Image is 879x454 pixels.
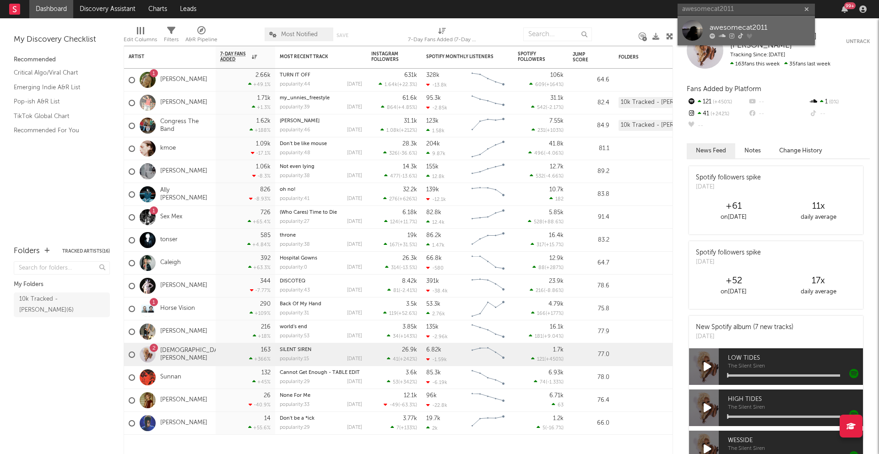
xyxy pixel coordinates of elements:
div: 75.8 [573,303,609,314]
div: popularity: 46 [280,128,310,133]
div: 631k [404,72,417,78]
div: +49.1 % [248,81,271,87]
div: [DATE] [696,258,761,267]
div: 31.1k [550,95,564,101]
div: popularity: 43 [280,288,310,293]
div: 1.06k [256,164,271,170]
span: +31.5 % [399,243,416,248]
div: ( ) [529,81,564,87]
div: [DATE] [347,173,362,178]
div: -13.8k [426,82,447,88]
span: +242 % [709,112,729,117]
span: +287 % [546,265,562,270]
div: 53.3k [426,301,440,307]
span: -13.5 % [401,265,416,270]
div: -- [687,120,748,132]
div: throne [280,233,362,238]
div: 391k [426,278,439,284]
div: 19k [407,232,417,238]
div: ( ) [383,196,417,202]
div: 82.8k [426,210,441,216]
div: ( ) [531,310,564,316]
div: DISCOTEQ [280,279,362,284]
div: 7-Day Fans Added (7-Day Fans Added) [408,23,477,49]
span: +15.7 % [546,243,562,248]
span: +103 % [547,128,562,133]
div: Filters [164,23,179,49]
div: +61 [691,201,776,212]
a: SILENT SIREN [280,347,311,352]
span: 314 [391,265,399,270]
a: DISCOTEQ [280,279,305,284]
div: [DATE] [347,288,362,293]
div: +109 % [250,310,271,316]
span: +177 % [547,311,562,316]
div: 1 [809,96,870,108]
a: [PERSON_NAME] [160,168,207,175]
svg: Chart title [467,183,509,206]
span: 609 [535,82,545,87]
div: popularity: 38 [280,173,310,178]
a: [PERSON_NAME] [160,76,207,84]
span: 182 [555,197,564,202]
div: ( ) [385,265,417,270]
div: Filters [164,34,179,45]
a: 10k Tracked - [PERSON_NAME](6) [14,292,110,317]
div: 9.87k [426,151,445,157]
span: +88.6 % [544,220,562,225]
div: [DATE] [347,105,362,110]
button: Change History [770,143,831,158]
div: Most Recent Track [280,54,348,59]
div: [DATE] [696,332,793,341]
div: 84.9 [573,120,609,131]
div: popularity: 41 [280,196,309,201]
a: Emerging Indie A&R List [14,82,101,92]
div: ( ) [383,310,417,316]
div: 16.4k [549,232,564,238]
div: 83.2 [573,235,609,246]
div: 392 [260,255,271,261]
div: ( ) [383,150,417,156]
div: popularity: 27 [280,219,309,224]
span: -2.17 % [547,105,562,110]
a: (Who Cares) Time to Die [280,210,337,215]
div: 14.3k [403,164,417,170]
div: 10k Tracked - [PERSON_NAME] ( 6 ) [19,294,84,316]
a: Ally [PERSON_NAME] [160,187,211,202]
div: ( ) [384,242,417,248]
span: 7-Day Fans Added [220,51,250,62]
span: 542 [537,105,546,110]
span: 276 [389,197,398,202]
svg: Chart title [467,229,509,252]
div: 135k [426,324,439,330]
div: -8.3 % [252,173,271,179]
div: my_unnies_freestyle [280,96,362,101]
span: 81 [393,288,399,293]
div: popularity: 48 [280,151,310,156]
div: +1.3 % [252,104,271,110]
a: [PERSON_NAME] [160,282,207,290]
div: 344 [260,278,271,284]
div: +4.84 % [247,242,271,248]
div: -2.85k [426,105,447,111]
div: ( ) [530,287,564,293]
span: 231 [537,128,545,133]
div: 5.85k [549,210,564,216]
a: Recommended For You [14,125,101,135]
a: [DEMOGRAPHIC_DATA][PERSON_NAME] [160,347,227,362]
div: 1.58k [426,128,445,134]
div: popularity: 0 [280,265,307,270]
a: [PERSON_NAME] [280,119,320,124]
span: 477 [390,174,399,179]
button: Notes [735,143,770,158]
div: ( ) [528,150,564,156]
div: ( ) [379,81,417,87]
div: 28.3k [402,141,417,147]
span: 88 [538,265,545,270]
div: 6.18k [402,210,417,216]
div: 216 [261,324,271,330]
svg: Chart title [467,297,509,320]
div: [DATE] [347,311,362,316]
a: Cannot Get Enough - TABLE EDIT [280,370,360,375]
div: 290 [260,301,271,307]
